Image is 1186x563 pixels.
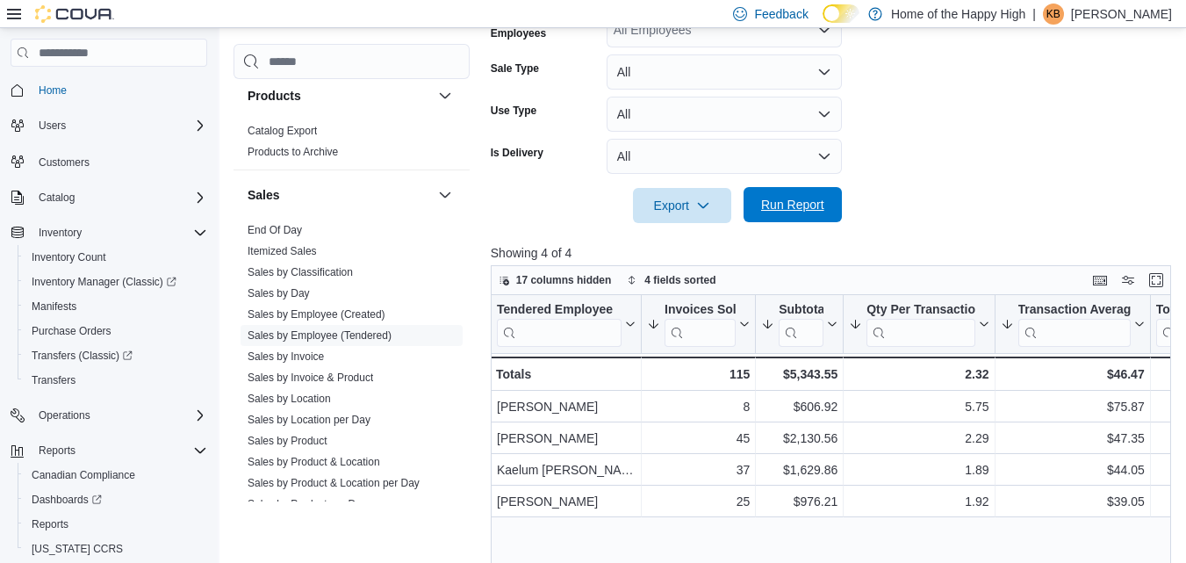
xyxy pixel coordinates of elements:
span: Canadian Compliance [25,465,207,486]
button: All [607,97,842,132]
span: [US_STATE] CCRS [32,542,123,556]
span: Customers [39,155,90,170]
span: Dark Mode [823,23,823,24]
div: Kaelum [PERSON_NAME] [497,459,636,480]
span: Inventory [39,226,82,240]
a: Transfers (Classic) [25,345,140,366]
label: Is Delivery [491,146,543,160]
a: Itemized Sales [248,245,317,257]
span: Catalog [32,187,207,208]
div: $1,629.86 [761,459,837,480]
div: 37 [647,459,750,480]
button: Transaction Average [1000,302,1144,347]
img: Cova [35,5,114,23]
span: Inventory Count [32,250,106,264]
div: [PERSON_NAME] [497,396,636,417]
a: Sales by Product per Day [248,498,367,510]
span: Transfers [32,373,75,387]
div: 45 [647,428,750,449]
button: Reports [4,438,214,463]
div: Subtotal [779,302,823,347]
button: Inventory Count [18,245,214,270]
span: Reports [39,444,75,458]
a: Inventory Count [25,247,113,268]
a: Sales by Employee (Created) [248,308,385,321]
button: Manifests [18,294,214,319]
button: Sales [435,184,456,206]
button: Run Report [744,187,842,222]
span: Reports [32,517,68,531]
a: Inventory Manager (Classic) [25,271,183,292]
div: Qty Per Transaction [866,302,974,319]
button: Canadian Compliance [18,463,214,487]
label: Sale Type [491,61,539,76]
a: Reports [25,514,75,535]
p: Home of the Happy High [891,4,1025,25]
span: Sales by Location [248,392,331,406]
p: | [1032,4,1036,25]
span: End Of Day [248,223,302,237]
a: Sales by Product & Location [248,456,380,468]
span: Customers [32,150,207,172]
button: Operations [4,403,214,428]
button: Purchase Orders [18,319,214,343]
div: [PERSON_NAME] [497,428,636,449]
button: Subtotal [761,302,837,347]
span: Reports [25,514,207,535]
a: Sales by Employee (Tendered) [248,329,392,342]
div: Qty Per Transaction [866,302,974,347]
div: Invoices Sold [665,302,736,347]
span: Sales by Classification [248,265,353,279]
button: Transfers [18,368,214,393]
a: Manifests [25,296,83,317]
button: Reports [32,440,83,461]
span: Sales by Product & Location [248,455,380,469]
div: Totals [496,364,636,385]
a: Sales by Product & Location per Day [248,477,420,489]
span: 17 columns hidden [516,273,612,287]
span: Inventory Count [25,247,207,268]
div: $44.05 [1000,459,1144,480]
button: 4 fields sorted [620,270,722,291]
button: Sales [248,186,431,204]
span: Inventory Manager (Classic) [32,275,176,289]
span: Products to Archive [248,145,338,159]
button: Home [4,77,214,103]
a: Purchase Orders [25,321,119,342]
div: $39.05 [1000,491,1144,512]
button: All [607,139,842,174]
span: Inventory [32,222,207,243]
button: Users [4,113,214,138]
a: Products to Archive [248,146,338,158]
span: Sales by Day [248,286,310,300]
div: [PERSON_NAME] [497,491,636,512]
div: $47.35 [1000,428,1144,449]
button: Tendered Employee [497,302,636,347]
button: 17 columns hidden [492,270,619,291]
div: Transaction Average [1017,302,1130,347]
span: Sales by Employee (Created) [248,307,385,321]
button: All [607,54,842,90]
span: Manifests [32,300,76,314]
span: 4 fields sorted [644,273,715,287]
button: Inventory [4,220,214,245]
span: Sales by Invoice [248,350,324,364]
span: Transfers (Classic) [32,349,133,363]
span: Export [643,188,721,223]
button: Export [633,188,731,223]
span: Purchase Orders [25,321,207,342]
div: 2.32 [849,364,988,385]
button: Invoices Sold [647,302,750,347]
h3: Sales [248,186,280,204]
div: $606.92 [761,396,837,417]
div: Tendered Employee [497,302,622,319]
div: 25 [647,491,750,512]
a: Inventory Manager (Classic) [18,270,214,294]
span: Sales by Product per Day [248,497,367,511]
div: $2,130.56 [761,428,837,449]
div: 1.89 [849,459,988,480]
div: 115 [647,364,750,385]
span: Operations [39,408,90,422]
a: Sales by Product [248,435,327,447]
a: Sales by Classification [248,266,353,278]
